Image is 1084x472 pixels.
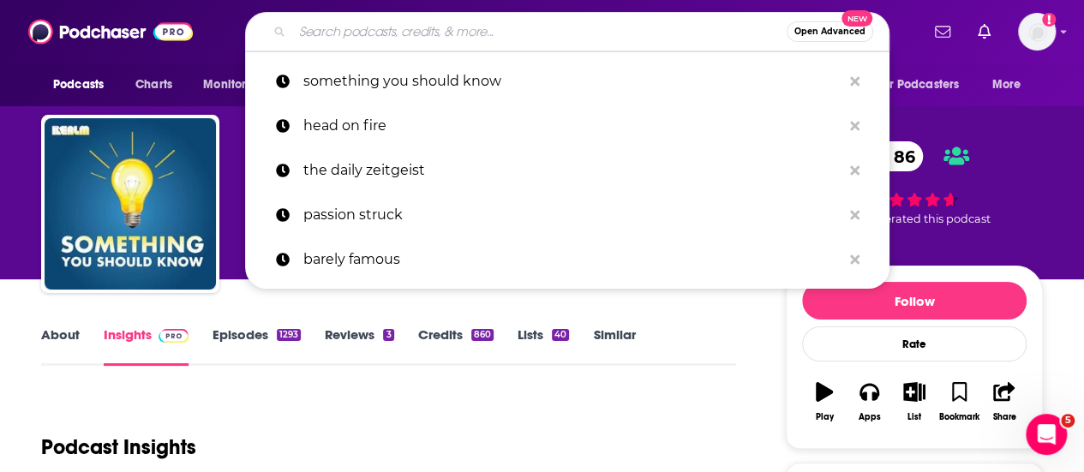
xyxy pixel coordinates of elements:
[992,73,1021,97] span: More
[203,73,264,97] span: Monitoring
[552,329,569,341] div: 40
[124,69,183,101] a: Charts
[1018,13,1056,51] span: Logged in as lilifeinberg
[245,193,889,237] a: passion struck
[325,326,393,366] a: Reviews3
[245,148,889,193] a: the daily zeitgeist
[937,371,981,433] button: Bookmark
[303,148,841,193] p: the daily zeitgeist
[383,329,393,341] div: 3
[816,412,834,422] div: Play
[418,326,494,366] a: Credits860
[245,59,889,104] a: something you should know
[787,21,873,42] button: Open AdvancedNew
[1042,13,1056,27] svg: Add a profile image
[907,412,921,422] div: List
[213,326,301,366] a: Episodes1293
[28,15,193,48] img: Podchaser - Follow, Share and Rate Podcasts
[865,69,984,101] button: open menu
[303,237,841,282] p: barely famous
[41,326,80,366] a: About
[802,282,1027,320] button: Follow
[45,118,216,290] img: Something You Should Know
[191,69,286,101] button: open menu
[303,193,841,237] p: passion struck
[593,326,635,366] a: Similar
[859,412,881,422] div: Apps
[1018,13,1056,51] button: Show profile menu
[847,371,891,433] button: Apps
[877,141,924,171] span: 86
[928,17,957,46] a: Show notifications dropdown
[277,329,301,341] div: 1293
[245,237,889,282] a: barely famous
[971,17,997,46] a: Show notifications dropdown
[1018,13,1056,51] img: User Profile
[841,10,872,27] span: New
[159,329,189,343] img: Podchaser Pro
[53,73,104,97] span: Podcasts
[1061,414,1075,427] span: 5
[992,412,1015,422] div: Share
[518,326,569,366] a: Lists40
[786,130,1043,236] div: 86 8 peoplerated this podcast
[135,73,172,97] span: Charts
[877,73,959,97] span: For Podcasters
[245,12,889,51] div: Search podcasts, credits, & more...
[891,212,991,225] span: rated this podcast
[802,371,847,433] button: Play
[859,141,924,171] a: 86
[41,434,196,460] h1: Podcast Insights
[41,69,126,101] button: open menu
[303,104,841,148] p: head on fire
[802,326,1027,361] div: Rate
[982,371,1027,433] button: Share
[245,104,889,148] a: head on fire
[104,326,189,366] a: InsightsPodchaser Pro
[939,412,979,422] div: Bookmark
[794,27,865,36] span: Open Advanced
[471,329,494,341] div: 860
[292,18,787,45] input: Search podcasts, credits, & more...
[892,371,937,433] button: List
[980,69,1043,101] button: open menu
[1026,414,1067,455] iframe: Intercom live chat
[303,59,841,104] p: something you should know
